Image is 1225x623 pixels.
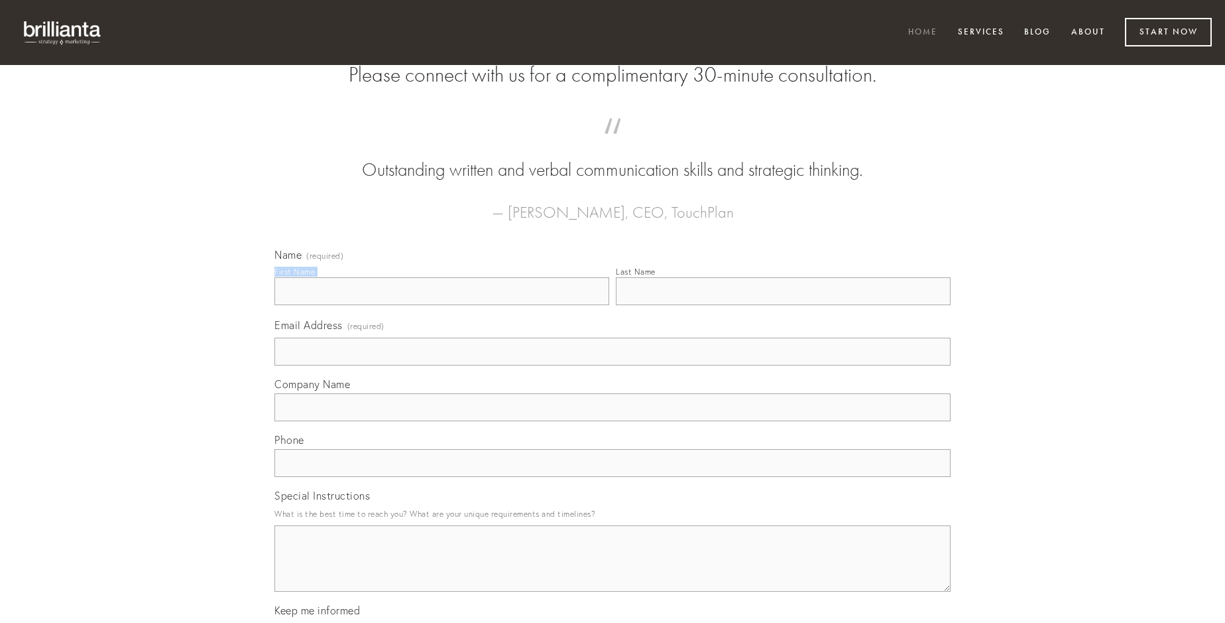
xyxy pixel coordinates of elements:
[274,489,370,502] span: Special Instructions
[274,267,315,277] div: First Name
[1125,18,1212,46] a: Start Now
[306,252,343,260] span: (required)
[274,248,302,261] span: Name
[616,267,656,277] div: Last Name
[274,433,304,447] span: Phone
[347,317,384,335] span: (required)
[949,22,1013,44] a: Services
[296,131,929,157] span: “
[296,183,929,226] figcaption: — [PERSON_NAME], CEO, TouchPlan
[900,22,946,44] a: Home
[274,378,350,391] span: Company Name
[13,13,113,52] img: brillianta - research, strategy, marketing
[274,62,951,88] h2: Please connect with us for a complimentary 30-minute consultation.
[274,604,360,617] span: Keep me informed
[274,505,951,523] p: What is the best time to reach you? What are your unique requirements and timelines?
[296,131,929,183] blockquote: Outstanding written and verbal communication skills and strategic thinking.
[1063,22,1114,44] a: About
[1016,22,1059,44] a: Blog
[274,318,343,332] span: Email Address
